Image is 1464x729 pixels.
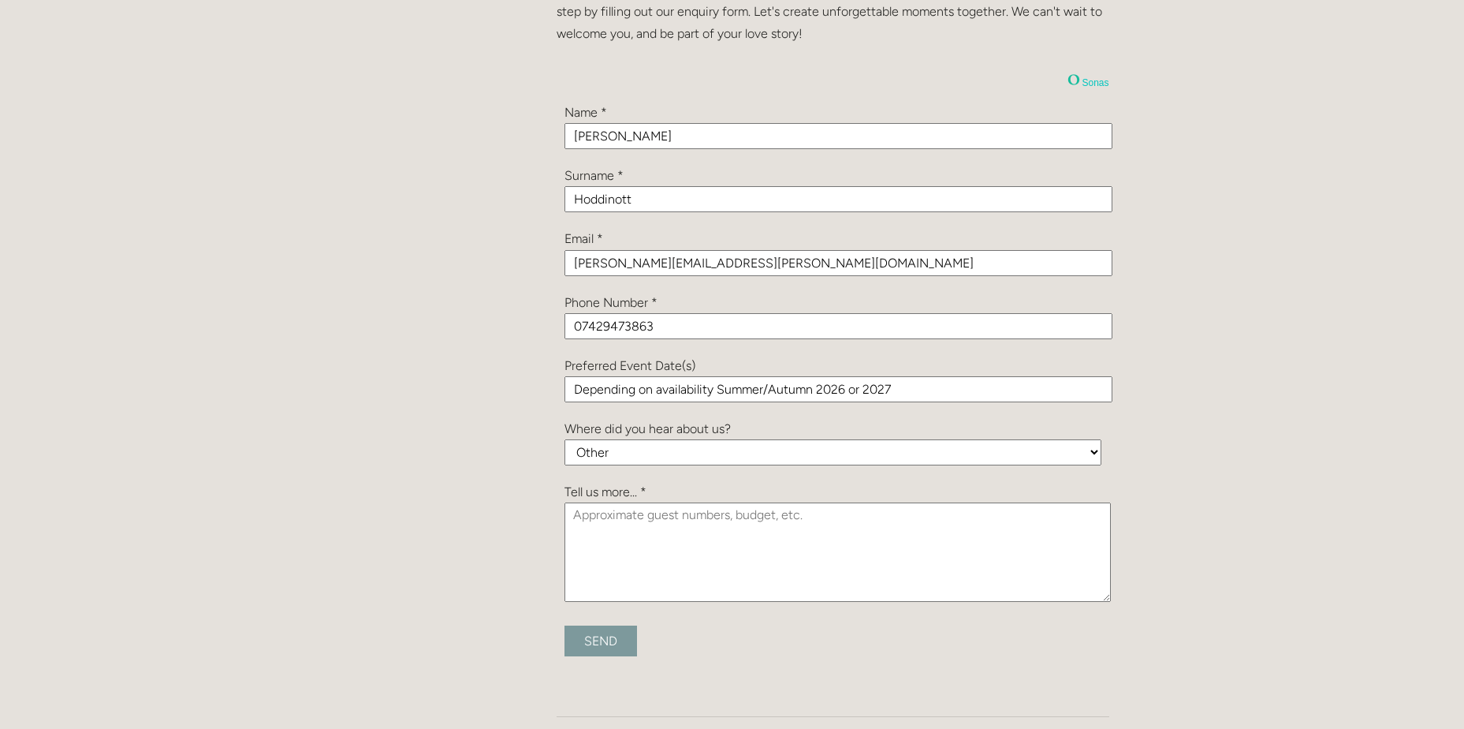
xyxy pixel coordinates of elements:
[564,123,1112,149] input: e.g John
[564,250,1112,276] input: e.g. john@smith.com
[564,105,607,120] label: Name *
[564,168,624,183] label: Surname *
[564,295,657,310] label: Phone Number *
[564,421,731,436] label: Where did you hear about us?
[1067,73,1080,86] img: Sonas Logo
[564,231,603,246] label: Email *
[564,358,695,373] label: Preferred Event Date(s)
[564,186,1112,212] input: e.g Smith
[564,376,1112,402] input: e.g. July Next year
[564,484,646,499] label: Tell us more... *
[564,313,1112,339] input: e.g. 012345678
[1082,77,1108,88] span: Sonas
[564,626,637,656] input: Send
